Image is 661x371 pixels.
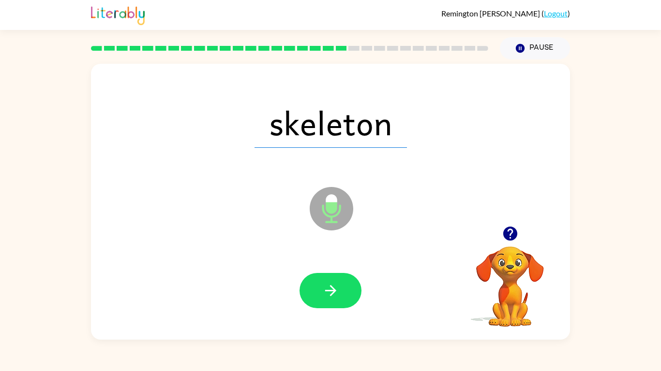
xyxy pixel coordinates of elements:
[544,9,568,18] a: Logout
[441,9,541,18] span: Remington [PERSON_NAME]
[91,4,145,25] img: Literably
[500,37,570,59] button: Pause
[255,98,407,148] span: skeleton
[441,9,570,18] div: ( )
[462,231,558,328] video: Your browser must support playing .mp4 files to use Literably. Please try using another browser.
